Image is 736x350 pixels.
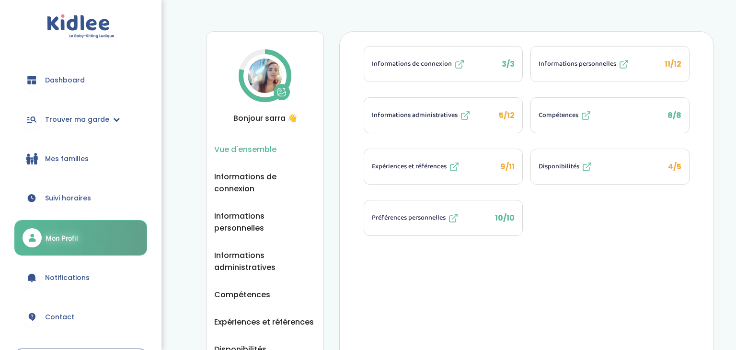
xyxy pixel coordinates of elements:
[14,220,147,256] a: Mon Profil
[14,260,147,295] a: Notifications
[214,249,316,273] button: Informations administratives
[45,115,109,125] span: Trouver ma garde
[665,58,681,70] span: 11/12
[45,154,89,164] span: Mes familles
[364,149,523,185] li: 9/11
[531,149,689,184] button: Disponibilités 4/5
[531,47,689,82] button: Informations personnelles 11/12
[372,59,452,69] span: Informations de connexion
[372,110,458,120] span: Informations administratives
[214,112,316,124] span: Bonjour sarra 👋
[214,171,316,195] button: Informations de connexion
[539,110,578,120] span: Compétences
[364,47,522,82] button: Informations de connexion 3/3
[364,149,522,184] button: Expériences et références 9/11
[502,58,515,70] span: 3/3
[372,213,446,223] span: Préférences personnelles
[499,110,515,121] span: 5/12
[14,141,147,176] a: Mes familles
[668,161,681,172] span: 4/5
[46,233,78,243] span: Mon Profil
[45,75,85,85] span: Dashboard
[14,102,147,137] a: Trouver ma garde
[248,58,282,93] img: Avatar
[47,14,115,39] img: logo.svg
[364,200,523,236] li: 10/10
[214,289,270,301] button: Compétences
[495,212,515,223] span: 10/10
[372,162,447,172] span: Expériences et références
[539,59,616,69] span: Informations personnelles
[214,210,316,234] button: Informations personnelles
[45,273,90,283] span: Notifications
[539,162,579,172] span: Disponibilités
[14,63,147,97] a: Dashboard
[14,181,147,215] a: Suivi horaires
[14,300,147,334] a: Contact
[500,161,515,172] span: 9/11
[530,46,690,82] li: 11/12
[667,110,681,121] span: 8/8
[530,97,690,133] li: 8/8
[531,98,689,133] button: Compétences 8/8
[214,316,314,328] button: Expériences et références
[364,98,522,133] button: Informations administratives 5/12
[214,143,276,155] button: Vue d'ensemble
[45,312,74,322] span: Contact
[45,193,91,203] span: Suivi horaires
[364,46,523,82] li: 3/3
[530,149,690,185] li: 4/5
[364,97,523,133] li: 5/12
[364,200,522,235] button: Préférences personnelles 10/10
